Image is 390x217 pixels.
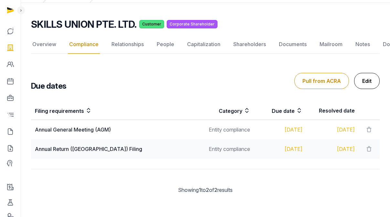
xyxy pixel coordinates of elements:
a: Overview [31,35,58,54]
a: Notes [354,35,371,54]
th: Filing requirements [31,102,202,120]
a: Shareholders [232,35,267,54]
nav: Tabs [31,35,380,54]
div: [DATE] [310,145,355,153]
a: Edit [354,73,380,89]
span: Corporate Shareholder [167,20,217,28]
span: 2 [206,187,209,193]
span: Customer [139,20,164,28]
a: Documents [278,35,308,54]
div: [DATE] [258,126,302,133]
span: 2 [214,187,217,193]
h2: SKILLS UNION PTE. LTD. [31,18,137,30]
a: Compliance [68,35,100,54]
th: Due date [254,102,306,120]
a: People [155,35,175,54]
th: Resolved date [306,102,359,120]
a: Mailroom [318,35,344,54]
th: Category [202,102,254,120]
td: Entity compliance [202,120,254,140]
button: Pull from ACRA [294,73,349,89]
div: [DATE] [310,126,355,133]
div: Annual Return ([GEOGRAPHIC_DATA]) Filing [35,145,198,153]
span: 1 [199,187,201,193]
div: Annual General Meeting (AGM) [35,126,198,133]
a: Relationships [110,35,145,54]
div: Showing to of results [31,186,380,194]
h3: Due dates [31,81,67,91]
td: Entity compliance [202,139,254,159]
div: [DATE] [258,145,302,153]
a: Capitalization [186,35,222,54]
